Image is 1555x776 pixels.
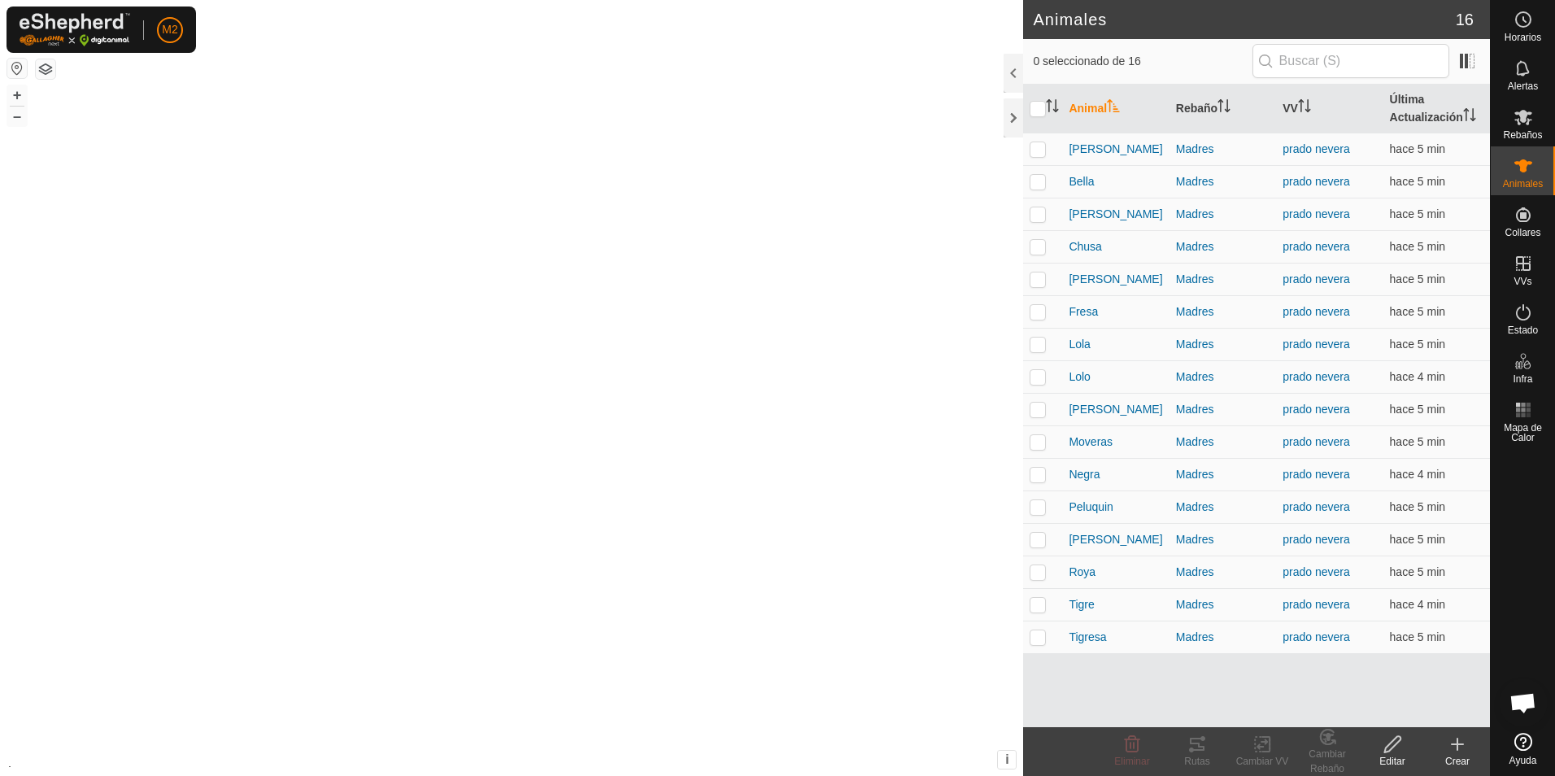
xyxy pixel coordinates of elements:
span: [PERSON_NAME] [1069,401,1162,418]
a: prado nevera [1283,533,1350,546]
div: Madres [1176,141,1270,158]
div: Madres [1176,271,1270,288]
span: 25 sept 2025, 16:45 [1390,207,1445,220]
div: Crear [1425,754,1490,769]
span: Moveras [1069,434,1113,451]
div: Madres [1176,564,1270,581]
a: Ayuda [1491,726,1555,772]
input: Buscar (S) [1252,44,1449,78]
span: Bella [1069,173,1094,190]
div: Madres [1176,499,1270,516]
p-sorticon: Activar para ordenar [1298,102,1311,115]
a: Política de Privacidad [428,755,521,769]
a: prado nevera [1283,142,1350,155]
span: 25 sept 2025, 16:45 [1390,598,1445,611]
div: Madres [1176,401,1270,418]
div: Cambiar VV [1230,754,1295,769]
span: Collares [1505,228,1540,238]
span: 16 [1456,7,1474,32]
span: [PERSON_NAME] [1069,206,1162,223]
button: Restablecer Mapa [7,59,27,78]
th: Última Actualización [1383,85,1490,133]
span: 25 sept 2025, 16:45 [1390,142,1445,155]
div: Editar [1360,754,1425,769]
span: Estado [1508,325,1538,335]
span: 25 sept 2025, 16:45 [1390,370,1445,383]
p-sorticon: Activar para ordenar [1217,102,1230,115]
a: prado nevera [1283,305,1350,318]
span: [PERSON_NAME] [1069,271,1162,288]
a: prado nevera [1283,500,1350,513]
a: prado nevera [1283,272,1350,286]
div: Madres [1176,629,1270,646]
div: Madres [1176,173,1270,190]
span: 25 sept 2025, 16:45 [1390,533,1445,546]
div: Madres [1176,238,1270,255]
span: [PERSON_NAME] [1069,141,1162,158]
div: Rutas [1165,754,1230,769]
button: – [7,107,27,126]
div: Madres [1176,368,1270,386]
span: i [1005,752,1008,766]
div: Madres [1176,336,1270,353]
a: prado nevera [1283,598,1350,611]
span: 25 sept 2025, 16:45 [1390,338,1445,351]
button: + [7,85,27,105]
div: Madres [1176,531,1270,548]
span: Tigresa [1069,629,1106,646]
span: 25 sept 2025, 16:45 [1390,565,1445,578]
div: Madres [1176,596,1270,613]
h2: Animales [1033,10,1455,29]
span: M2 [162,21,177,38]
span: 25 sept 2025, 16:45 [1390,240,1445,253]
button: Capas del Mapa [36,59,55,79]
p-sorticon: Activar para ordenar [1046,102,1059,115]
span: Tigre [1069,596,1094,613]
span: VVs [1514,277,1531,286]
span: Rebaños [1503,130,1542,140]
div: Madres [1176,206,1270,223]
a: prado nevera [1283,207,1350,220]
span: 25 sept 2025, 16:45 [1390,403,1445,416]
span: 25 sept 2025, 16:45 [1390,305,1445,318]
th: Animal [1062,85,1169,133]
th: VV [1276,85,1383,133]
span: Peluquin [1069,499,1113,516]
span: Fresa [1069,303,1098,320]
span: Mapa de Calor [1495,423,1551,442]
p-sorticon: Activar para ordenar [1463,111,1476,124]
span: Lola [1069,336,1090,353]
span: Ayuda [1509,756,1537,765]
img: Logo Gallagher [20,13,130,46]
a: prado nevera [1283,403,1350,416]
span: 0 seleccionado de 16 [1033,53,1252,70]
a: prado nevera [1283,338,1350,351]
div: Chat abierto [1499,678,1548,727]
a: prado nevera [1283,435,1350,448]
span: 25 sept 2025, 16:45 [1390,500,1445,513]
a: prado nevera [1283,630,1350,643]
span: Animales [1503,179,1543,189]
a: prado nevera [1283,565,1350,578]
div: Madres [1176,466,1270,483]
a: prado nevera [1283,240,1350,253]
span: Lolo [1069,368,1090,386]
a: prado nevera [1283,468,1350,481]
a: Contáctenos [541,755,595,769]
span: 25 sept 2025, 16:45 [1390,468,1445,481]
span: Infra [1513,374,1532,384]
a: prado nevera [1283,175,1350,188]
div: Cambiar Rebaño [1295,747,1360,776]
div: Madres [1176,434,1270,451]
th: Rebaño [1170,85,1276,133]
span: 25 sept 2025, 16:45 [1390,435,1445,448]
div: Madres [1176,303,1270,320]
span: Horarios [1505,33,1541,42]
span: Roya [1069,564,1095,581]
span: Chusa [1069,238,1101,255]
span: Negra [1069,466,1100,483]
a: prado nevera [1283,370,1350,383]
span: 25 sept 2025, 16:45 [1390,272,1445,286]
span: Eliminar [1114,756,1149,767]
span: 25 sept 2025, 16:45 [1390,630,1445,643]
